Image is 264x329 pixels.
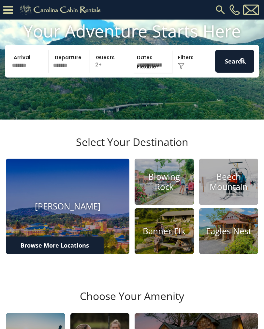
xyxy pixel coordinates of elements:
h3: Select Your Destination [5,136,259,159]
h4: Beech Mountain [199,172,258,192]
h4: Eagles Nest [199,226,258,236]
img: search-regular-white.png [239,57,247,65]
h4: Banner Elk [135,226,194,236]
h1: Your Adventure Starts Here [5,21,259,41]
img: filter--v1.png [178,63,184,69]
a: Browse More Locations [6,236,104,254]
a: Banner Elk [135,208,194,254]
p: 2+ [92,50,131,73]
img: Khaki-logo.png [16,3,106,16]
img: search-regular.svg [214,4,226,16]
button: Search [215,50,254,73]
a: [PHONE_NUMBER] [228,4,242,15]
a: Beech Mountain [199,159,258,205]
h4: [PERSON_NAME] [6,201,129,211]
h3: Choose Your Amenity [5,290,259,313]
a: Blowing Rock [135,159,194,205]
a: [PERSON_NAME] [6,159,129,254]
h4: Blowing Rock [135,172,194,192]
a: Eagles Nest [199,208,258,254]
